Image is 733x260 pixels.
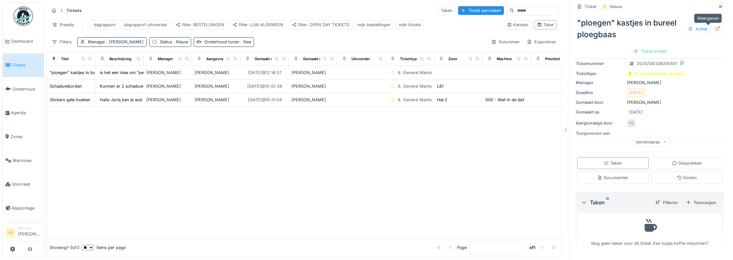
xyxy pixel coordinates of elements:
[247,83,282,89] div: [DATE] @ 10:42:38
[204,39,251,45] div: Onderhoud tonen
[3,29,44,53] a: Dashboard
[146,97,189,103] div: [PERSON_NAME]
[545,56,560,62] div: Prioriteit
[637,60,677,67] div: 2025/08/336/05401
[50,83,82,89] div: Schaduwborden
[176,22,224,28] div: filter: BESTELLINGEN
[583,217,717,247] div: Nog geen taken voor dit ticket. Een kopje koffie misschien?
[458,6,504,15] div: Ticket aanmaken
[576,70,624,77] div: Tickettype
[12,62,41,68] span: Tickets
[606,199,609,206] sup: 0
[576,60,624,67] div: Ticketnummer
[12,181,41,187] span: Voorraad
[576,130,624,136] div: Toegewezen aan
[248,70,281,76] div: [DATE] @ 12:16:57
[677,175,697,181] div: Kosten
[576,80,624,86] div: Manager
[398,83,449,89] div: 6. General Marks & Idea's
[633,137,670,147] div: Verminderen
[109,56,131,62] div: Beschrijving
[3,172,44,196] a: Voorraad
[50,70,124,76] div: "ploegen" kastjes in bureel ploegbaas
[248,97,282,103] div: [DATE] @ 10:31:04
[11,38,41,44] span: Dashboard
[485,97,524,103] div: 000 - Niet in de lijst
[3,148,44,172] a: Machines
[3,53,44,77] a: Tickets
[653,198,681,207] div: Filteren
[507,22,528,28] div: Kanban
[457,244,467,251] div: Page
[255,56,275,62] div: Gemaakt op
[5,228,15,238] li: JV
[629,109,643,115] div: [DATE]
[524,37,559,47] div: Exporteren
[3,77,44,101] a: Onderhoud
[635,70,686,77] div: 6. General Marks & Idea's
[610,4,622,10] div: Nieuw
[694,14,722,23] div: Weergeven
[232,22,283,28] div: filter: LIJN ALGEMEEN
[13,157,41,164] span: Machines
[291,83,335,89] div: [PERSON_NAME]
[64,7,84,14] strong: Tickets
[82,244,126,251] div: items per page
[11,110,41,116] span: Agenda
[683,198,719,207] div: Toevoegen
[206,56,239,62] div: Aangevraagd door
[437,97,447,103] div: Hal 2
[61,56,69,62] div: Titel
[13,86,41,92] span: Onderhoud
[437,83,443,89] div: L81
[629,90,643,96] div: [DATE]
[195,97,238,103] div: [PERSON_NAME]
[292,22,349,28] div: filter: OPEN DAY TICKETS
[398,70,449,76] div: 6. General Marks & Idea's
[124,22,167,28] div: dagrapport uitvoerder
[146,70,189,76] div: [PERSON_NAME]
[585,4,596,10] div: Ticket
[497,56,512,62] div: Machine
[576,109,624,115] div: Gemaakt op
[576,90,624,96] div: Deadline
[5,226,41,241] a: JV Manager[PERSON_NAME]
[158,56,173,62] div: Manager
[604,160,622,166] div: Taken
[685,24,710,34] div: Acties
[529,244,535,251] strong: of 1
[18,226,41,240] li: [PERSON_NAME]
[576,99,724,105] div: [PERSON_NAME]
[3,101,44,125] a: Agenda
[94,22,116,28] div: dagrapport
[399,22,421,28] div: mijn tickets
[49,37,75,47] div: Filters
[448,56,457,62] div: Zone
[160,39,188,45] div: Status
[146,83,189,89] div: [PERSON_NAME]
[291,97,335,103] div: [PERSON_NAME]
[398,97,449,103] div: 6. General Marks & Idea's
[537,22,554,28] div: Tabel
[100,83,207,89] div: Kunnen er 2 schaduwborden besteld worden voor L...
[195,70,238,76] div: [PERSON_NAME]
[88,39,144,45] div: Manager
[195,83,238,89] div: [PERSON_NAME]
[105,39,144,44] span: : [PERSON_NAME]
[3,125,44,149] a: Zones
[358,22,391,28] div: mijn bestellingen
[18,226,41,231] div: Manager
[400,56,419,62] div: Tickettype
[627,119,636,128] div: PS
[576,80,724,86] div: [PERSON_NAME]
[672,160,702,166] div: Gesprekken
[291,70,335,76] div: [PERSON_NAME]
[49,20,77,29] div: Presets
[581,199,650,206] div: Taken
[438,6,455,15] div: Taken
[3,196,44,220] a: Rapportage
[14,6,33,26] img: Badge_color-CXgf-gQk.svg
[100,97,196,103] div: Hallo Joris,kan je aub stickers van gele hoeken...
[576,120,624,126] div: Aangevraagd door
[12,205,41,211] span: Rapportage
